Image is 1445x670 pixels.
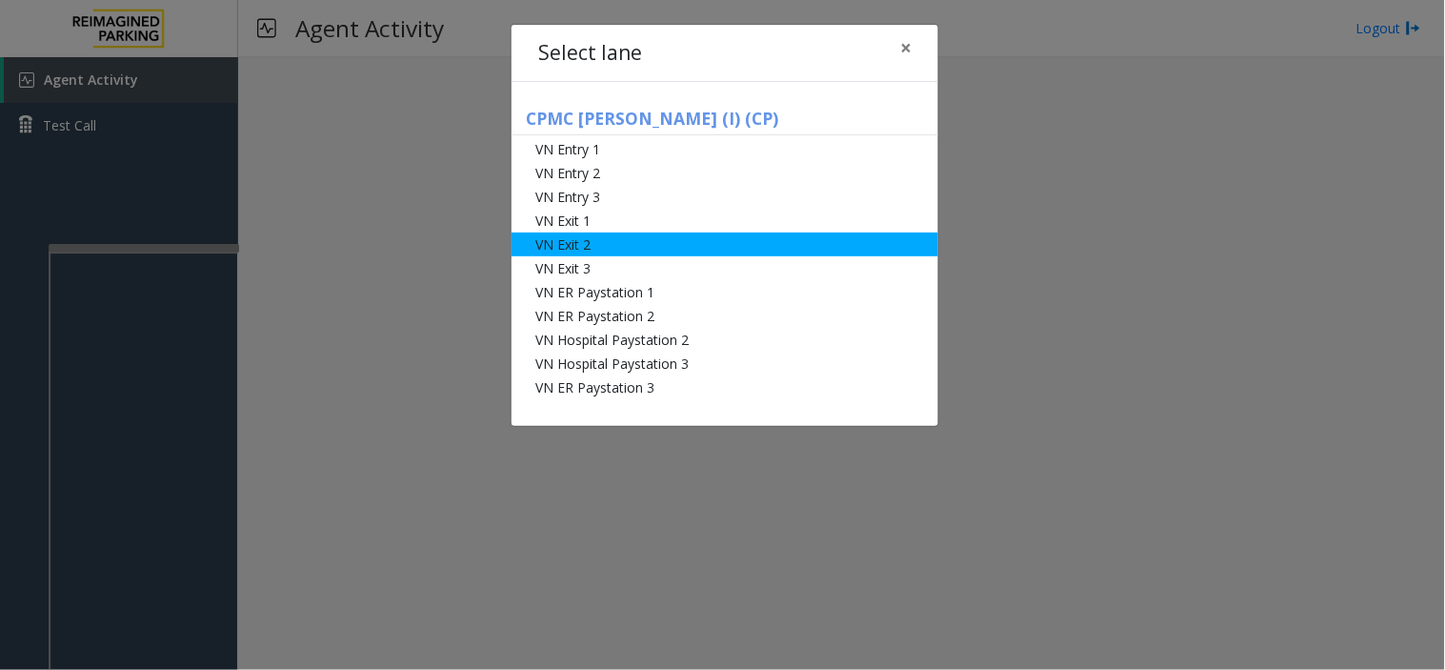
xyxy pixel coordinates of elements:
h5: CPMC [PERSON_NAME] (I) (CP) [512,109,938,135]
h4: Select lane [538,38,642,69]
span: × [900,34,912,61]
li: VN Entry 3 [512,185,938,209]
li: VN Exit 1 [512,209,938,233]
li: VN ER Paystation 1 [512,280,938,304]
li: VN Exit 3 [512,256,938,280]
li: VN Hospital Paystation 2 [512,328,938,352]
li: VN ER Paystation 3 [512,376,938,399]
li: VN Exit 2 [512,233,938,256]
button: Close [887,25,925,71]
li: VN Hospital Paystation 3 [512,352,938,376]
li: VN ER Paystation 2 [512,304,938,328]
li: VN Entry 1 [512,137,938,161]
li: VN Entry 2 [512,161,938,185]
